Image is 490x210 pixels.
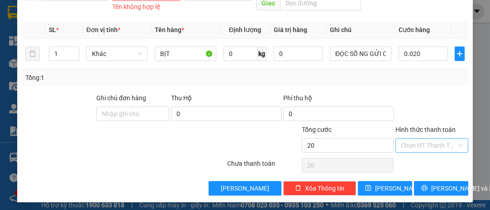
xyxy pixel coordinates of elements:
span: Nhận: [86,9,108,18]
label: Hình thức thanh toán [395,126,456,133]
span: Tên hàng [155,26,184,33]
span: [PERSON_NAME] [375,183,423,193]
span: [PERSON_NAME] [221,183,269,193]
button: plus [455,47,465,61]
span: 6 RI [100,42,123,58]
span: Định lượng [229,26,261,33]
div: Chưa thanh toán [226,159,301,174]
span: DĐ: [86,47,100,56]
div: HUỆ [86,19,164,29]
input: Ghi chú đơn hàng [96,107,169,121]
span: printer [421,185,428,192]
span: Gửi: [8,9,22,18]
input: VD: Bàn, Ghế [155,47,216,61]
div: Tổng: 1 [25,73,190,83]
span: Thu Hộ [171,94,192,102]
span: delete [295,185,301,192]
div: Chợ Lách [86,8,164,19]
span: CC : [85,65,98,75]
div: Sài Gòn [8,8,80,19]
span: Khác [92,47,143,61]
span: save [365,185,371,192]
span: SL [49,26,56,33]
label: Ghi chú đơn hàng [96,94,146,102]
input: 0 [274,47,323,61]
span: Giá trị hàng [274,26,307,33]
button: delete [25,47,40,61]
span: plus [455,50,464,57]
span: Xóa Thông tin [305,183,344,193]
span: Tổng cước [302,126,332,133]
div: Phí thu hộ [283,93,394,107]
span: Cước hàng [399,26,430,33]
div: 60.000 [85,63,165,76]
button: printer[PERSON_NAME] và In [414,181,468,196]
span: kg [257,47,266,61]
button: deleteXóa Thông tin [283,181,356,196]
div: Tên không hợp lệ [112,2,181,12]
input: Ghi Chú [330,47,391,61]
button: save[PERSON_NAME] [358,181,412,196]
button: [PERSON_NAME] [209,181,281,196]
span: Đơn vị tính [86,26,120,33]
div: 0932898762 [86,29,164,42]
th: Ghi chú [326,21,395,39]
